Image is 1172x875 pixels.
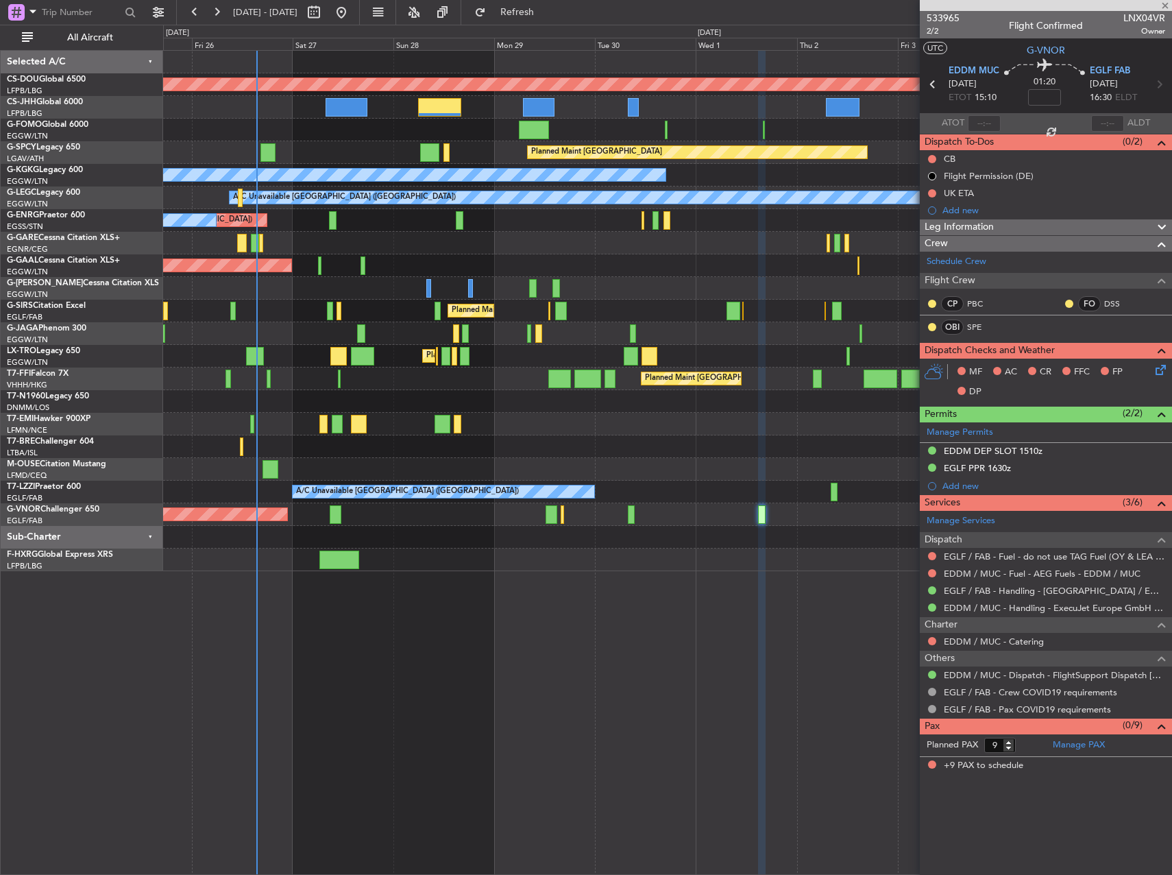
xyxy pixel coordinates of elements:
[531,142,662,163] div: Planned Maint [GEOGRAPHIC_DATA]
[7,189,80,197] a: G-LEGCLegacy 600
[944,170,1034,182] div: Flight Permission (DE)
[1027,43,1065,58] span: G-VNOR
[7,312,42,322] a: EGLF/FAB
[797,38,898,50] div: Thu 2
[595,38,696,50] div: Tue 30
[393,38,494,50] div: Sun 28
[7,357,48,368] a: EGGW/LTN
[1009,19,1083,33] div: Flight Confirmed
[1123,718,1143,732] span: (0/9)
[7,244,48,254] a: EGNR/CEG
[1005,365,1017,379] span: AC
[927,255,986,269] a: Schedule Crew
[7,211,85,219] a: G-ENRGPraetor 600
[7,143,80,152] a: G-SPCYLegacy 650
[941,320,964,335] div: OBI
[7,154,44,164] a: LGAV/ATH
[1090,64,1130,78] span: EGLF FAB
[7,86,42,96] a: LFPB/LBG
[7,302,86,310] a: G-SIRSCitation Excel
[7,98,83,106] a: CS-JHHGlobal 6000
[7,279,159,287] a: G-[PERSON_NAME]Cessna Citation XLS
[7,279,83,287] span: G-[PERSON_NAME]
[452,300,668,321] div: Planned Maint [GEOGRAPHIC_DATA] ([GEOGRAPHIC_DATA])
[1104,298,1135,310] a: DSS
[233,187,456,208] div: A/C Unavailable [GEOGRAPHIC_DATA] ([GEOGRAPHIC_DATA])
[7,176,48,187] a: EGGW/LTN
[7,234,38,242] span: G-GARE
[7,483,35,491] span: T7-LZZI
[7,551,113,559] a: F-HXRGGlobal Express XRS
[7,370,69,378] a: T7-FFIFalcon 7X
[7,335,48,345] a: EGGW/LTN
[7,324,38,333] span: G-JAGA
[975,91,997,105] span: 15:10
[927,739,978,752] label: Planned PAX
[7,438,35,446] span: T7-BRE
[7,75,86,84] a: CS-DOUGlobal 6500
[7,131,48,141] a: EGGW/LTN
[944,759,1023,773] span: +9 PAX to schedule
[944,704,1111,715] a: EGLF / FAB - Pax COVID19 requirements
[494,38,595,50] div: Mon 29
[949,77,977,91] span: [DATE]
[7,380,47,390] a: VHHH/HKG
[1074,365,1090,379] span: FFC
[944,445,1042,457] div: EDDM DEP SLOT 1510z
[1127,117,1150,130] span: ALDT
[7,166,39,174] span: G-KGKG
[944,568,1140,579] a: EDDM / MUC - Fuel - AEG Fuels - EDDM / MUC
[925,532,962,548] span: Dispatch
[7,166,83,174] a: G-KGKGLegacy 600
[233,6,297,19] span: [DATE] - [DATE]
[7,324,86,333] a: G-JAGAPhenom 300
[645,368,861,389] div: Planned Maint [GEOGRAPHIC_DATA] ([GEOGRAPHIC_DATA])
[7,199,48,209] a: EGGW/LTN
[7,143,36,152] span: G-SPCY
[7,483,81,491] a: T7-LZZIPraetor 600
[7,256,120,265] a: G-GAALCessna Citation XLS+
[1123,134,1143,149] span: (0/2)
[698,27,721,39] div: [DATE]
[7,121,88,129] a: G-FOMOGlobal 6000
[7,415,34,423] span: T7-EMI
[7,75,39,84] span: CS-DOU
[15,27,149,49] button: All Aircraft
[468,1,550,23] button: Refresh
[942,204,1165,216] div: Add new
[967,321,998,333] a: SPE
[426,346,642,366] div: Planned Maint [GEOGRAPHIC_DATA] ([GEOGRAPHIC_DATA])
[7,516,42,526] a: EGLF/FAB
[941,296,964,311] div: CP
[7,493,42,503] a: EGLF/FAB
[944,686,1117,698] a: EGLF / FAB - Crew COVID19 requirements
[944,585,1165,597] a: EGLF / FAB - Handling - [GEOGRAPHIC_DATA] / EGLF / FAB
[944,551,1165,562] a: EGLF / FAB - Fuel - do not use TAG Fuel (OY & LEA only) EGLF / FAB
[944,153,955,165] div: CB
[192,38,293,50] div: Fri 26
[925,134,994,150] span: Dispatch To-Dos
[944,669,1165,681] a: EDDM / MUC - Dispatch - FlightSupport Dispatch [GEOGRAPHIC_DATA]
[7,460,106,468] a: M-OUSECitation Mustang
[944,187,974,199] div: UK ETA
[1034,75,1055,89] span: 01:20
[969,385,981,399] span: DP
[949,64,999,78] span: EDDM MUC
[7,221,43,232] a: EGSS/STN
[1123,406,1143,420] span: (2/2)
[7,460,40,468] span: M-OUSE
[1040,365,1051,379] span: CR
[925,407,957,422] span: Permits
[7,347,36,355] span: LX-TRO
[942,117,964,130] span: ATOT
[927,514,995,528] a: Manage Services
[925,651,955,667] span: Others
[7,211,39,219] span: G-ENRG
[1123,11,1165,25] span: LNX04VR
[1090,91,1112,105] span: 16:30
[1123,25,1165,37] span: Owner
[925,495,960,511] span: Services
[898,38,999,50] div: Fri 3
[42,2,121,23] input: Trip Number
[944,462,1011,474] div: EGLF PPR 1630z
